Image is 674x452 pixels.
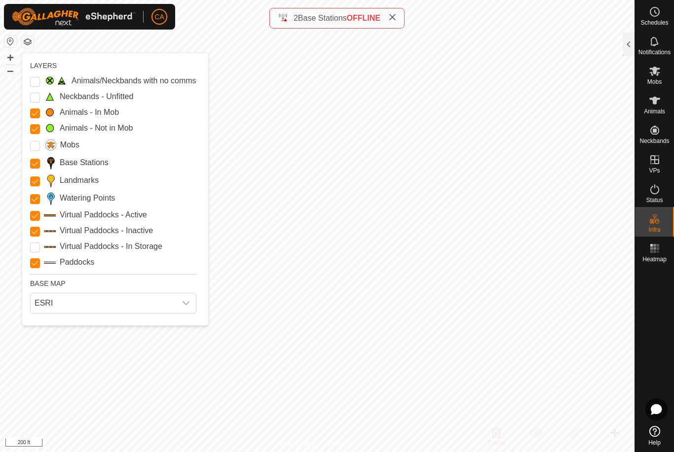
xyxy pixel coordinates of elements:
span: Neckbands [639,138,669,144]
a: Privacy Policy [278,439,315,448]
span: OFFLINE [347,14,380,22]
span: Infra [648,227,660,233]
label: Mobs [60,139,79,151]
span: Animals [644,108,665,114]
label: Base Stations [60,157,109,169]
button: Reset Map [4,35,16,47]
div: dropdown trigger [176,293,196,313]
label: Animals - Not in Mob [60,122,133,134]
span: CA [154,12,164,22]
a: Help [635,422,674,450]
span: Mobs [647,79,662,85]
span: Schedules [640,20,668,26]
a: Contact Us [327,439,356,448]
span: Status [646,197,663,203]
div: LAYERS [30,61,196,71]
button: – [4,65,16,76]
span: Notifications [638,49,671,55]
span: 2 [294,14,298,22]
label: Virtual Paddocks - Inactive [60,225,153,237]
button: + [4,52,16,64]
span: VPs [649,168,660,174]
label: Watering Points [60,192,115,204]
button: Map Layers [22,36,34,48]
span: Help [648,440,661,446]
label: Paddocks [60,256,94,268]
label: Animals - In Mob [60,106,119,118]
label: Neckbands - Unfitted [60,91,133,103]
span: Base Stations [298,14,347,22]
span: Heatmap [642,256,667,262]
label: Landmarks [60,174,99,186]
label: Virtual Paddocks - In Storage [60,241,162,252]
label: Virtual Paddocks - Active [60,209,147,221]
span: ESRI [31,293,176,313]
img: Gallagher Logo [12,8,135,26]
div: BASE MAP [30,274,196,289]
label: Animals/Neckbands with no comms [72,75,196,87]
